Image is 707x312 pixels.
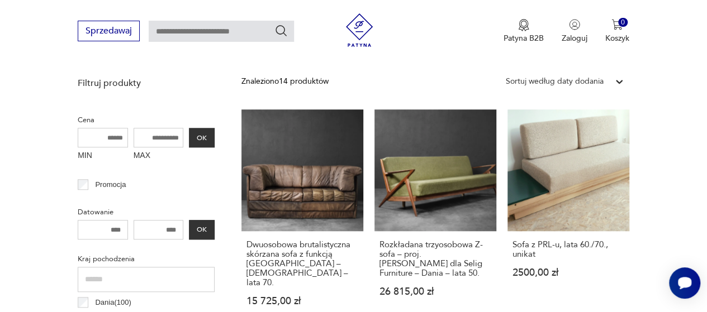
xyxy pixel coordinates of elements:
[78,253,215,265] p: Kraj pochodzenia
[95,296,131,309] p: Dania ( 100 )
[379,287,491,296] p: 26 815,00 zł
[611,19,623,30] img: Ikona koszyka
[78,21,140,41] button: Sprzedawaj
[518,19,529,31] img: Ikona medalu
[504,19,544,44] a: Ikona medaluPatyna B2B
[95,179,126,191] p: Promocja
[562,19,587,44] button: Zaloguj
[379,240,491,278] h3: Rozkładana trzyosobowa Z- sofa – proj. [PERSON_NAME] dla Selig Furniture – Dania – lata 50.
[274,24,288,37] button: Szukaj
[562,33,587,44] p: Zaloguj
[78,28,140,36] a: Sprzedawaj
[189,128,215,147] button: OK
[605,33,629,44] p: Koszyk
[504,19,544,44] button: Patyna B2B
[78,147,128,165] label: MIN
[246,296,358,306] p: 15 725,00 zł
[513,268,624,277] p: 2500,00 zł
[78,114,215,126] p: Cena
[504,33,544,44] p: Patyna B2B
[343,13,376,47] img: Patyna - sklep z meblami i dekoracjami vintage
[78,206,215,218] p: Datowanie
[506,75,604,88] div: Sortuj według daty dodania
[246,240,358,287] h3: Dwuosobowa brutalistyczna skórzana sofa z funkcją [GEOGRAPHIC_DATA] – [DEMOGRAPHIC_DATA] – lata 70.
[189,220,215,239] button: OK
[134,147,184,165] label: MAX
[605,19,629,44] button: 0Koszyk
[669,267,700,299] iframe: Smartsupp widget button
[241,75,329,88] div: Znaleziono 14 produktów
[618,18,628,27] div: 0
[513,240,624,259] h3: Sofa z PRL-u, lata 60./70., unikat
[569,19,580,30] img: Ikonka użytkownika
[78,77,215,89] p: Filtruj produkty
